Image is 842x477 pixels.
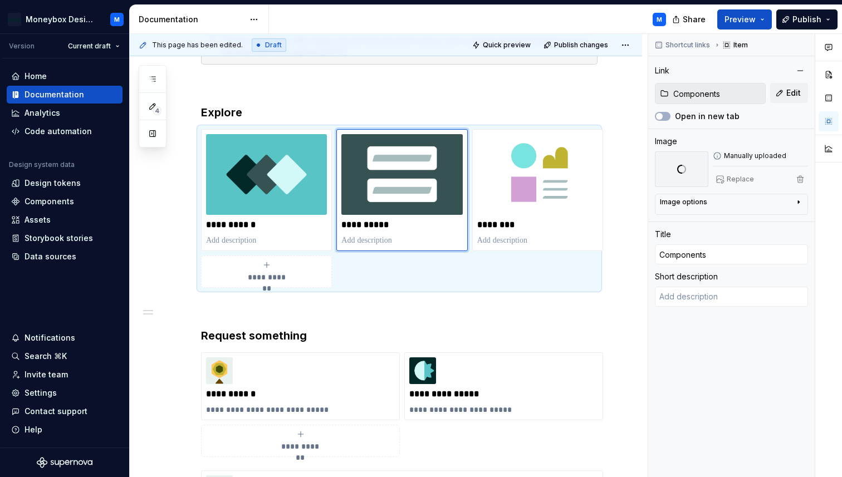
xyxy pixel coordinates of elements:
[25,214,51,225] div: Assets
[25,126,92,137] div: Code automation
[483,41,531,50] span: Quick preview
[717,9,772,29] button: Preview
[477,134,598,215] img: 21de7d59-5a6b-402c-ac1d-62e7b3deb679.png
[713,151,808,160] div: Manually uploaded
[7,174,123,192] a: Design tokens
[152,41,243,50] span: This page has been edited.
[724,14,756,25] span: Preview
[26,14,97,25] div: Moneybox Design System
[7,67,123,85] a: Home
[7,347,123,365] button: Search ⌘K
[206,134,327,215] img: 7dafb31f-3584-4f9f-9ebc-a66db0b76a3f.png
[657,15,662,24] div: M
[68,42,111,51] span: Current draft
[7,86,123,104] a: Documentation
[660,198,707,206] div: Image options
[469,37,536,53] button: Quick preview
[786,87,801,99] span: Edit
[667,9,713,29] button: Share
[139,14,244,25] div: Documentation
[25,251,76,262] div: Data sources
[7,193,123,210] a: Components
[153,106,161,115] span: 4
[554,41,608,50] span: Publish changes
[25,71,47,82] div: Home
[25,387,57,399] div: Settings
[25,89,84,100] div: Documentation
[683,14,706,25] span: Share
[9,160,75,169] div: Design system data
[341,134,462,215] img: 6a193546-1a3c-4b77-8532-480584cdada5.png
[25,424,42,435] div: Help
[655,65,669,76] div: Link
[792,14,821,25] span: Publish
[25,233,93,244] div: Storybook stories
[409,357,436,384] img: bd2c6db1-7988-4c7b-877d-1d68811877d8.png
[8,13,21,26] img: c17557e8-ebdc-49e2-ab9e-7487adcf6d53.png
[7,211,123,229] a: Assets
[7,384,123,402] a: Settings
[37,457,92,468] svg: Supernova Logo
[63,38,125,54] button: Current draft
[7,122,123,140] a: Code automation
[201,105,598,120] h3: Explore
[7,229,123,247] a: Storybook stories
[25,107,60,119] div: Analytics
[9,42,35,51] div: Version
[25,196,74,207] div: Components
[25,332,75,343] div: Notifications
[540,37,613,53] button: Publish changes
[7,366,123,383] a: Invite team
[665,41,710,50] span: Shortcut links
[7,421,123,439] button: Help
[25,369,68,380] div: Invite team
[652,37,715,53] button: Shortcut links
[2,7,127,31] button: Moneybox Design SystemM
[7,402,123,420] button: Contact support
[206,357,233,384] img: 3bd20ba2-1c9e-495d-8cf0-517775c02e71.png
[114,15,120,24] div: M
[770,83,808,103] button: Edit
[7,248,123,265] a: Data sources
[201,328,598,343] h3: Request something
[7,104,123,122] a: Analytics
[25,178,81,189] div: Design tokens
[7,329,123,347] button: Notifications
[655,244,808,264] input: Add title
[776,9,838,29] button: Publish
[655,229,671,240] div: Title
[655,136,677,147] div: Image
[25,351,67,362] div: Search ⌘K
[265,41,282,50] span: Draft
[25,406,87,417] div: Contact support
[660,198,803,211] button: Image options
[655,271,718,282] div: Short description
[675,111,740,122] label: Open in new tab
